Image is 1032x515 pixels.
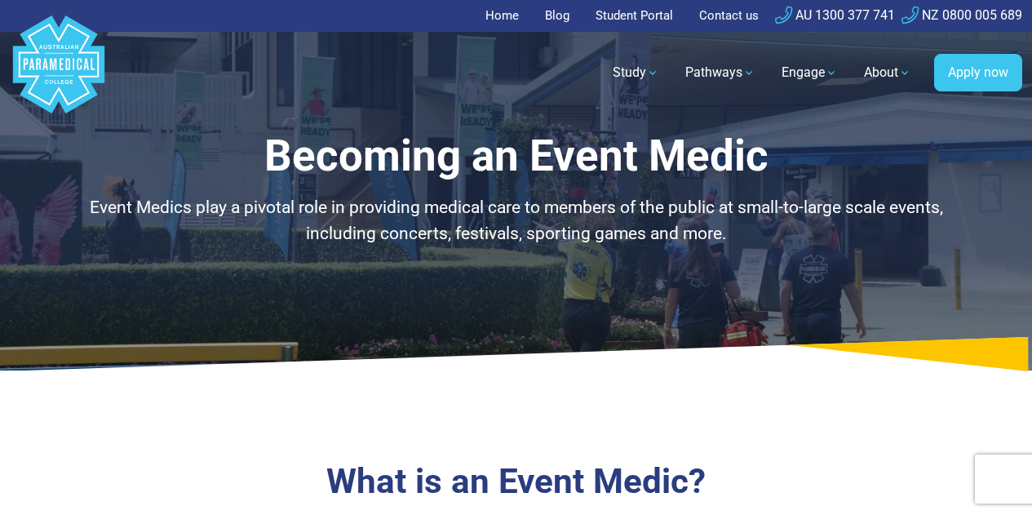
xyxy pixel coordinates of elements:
[901,7,1022,23] a: NZ 0800 005 689
[675,50,765,95] a: Pathways
[86,195,946,246] p: Event Medics play a pivotal role in providing medical care to members of the public at small-to-l...
[86,461,946,503] h3: What is an Event Medic?
[86,131,946,182] h1: Becoming an Event Medic
[603,50,669,95] a: Study
[772,50,848,95] a: Engage
[854,50,921,95] a: About
[10,32,108,114] a: Australian Paramedical College
[934,54,1022,91] a: Apply now
[775,7,895,23] a: AU 1300 377 741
